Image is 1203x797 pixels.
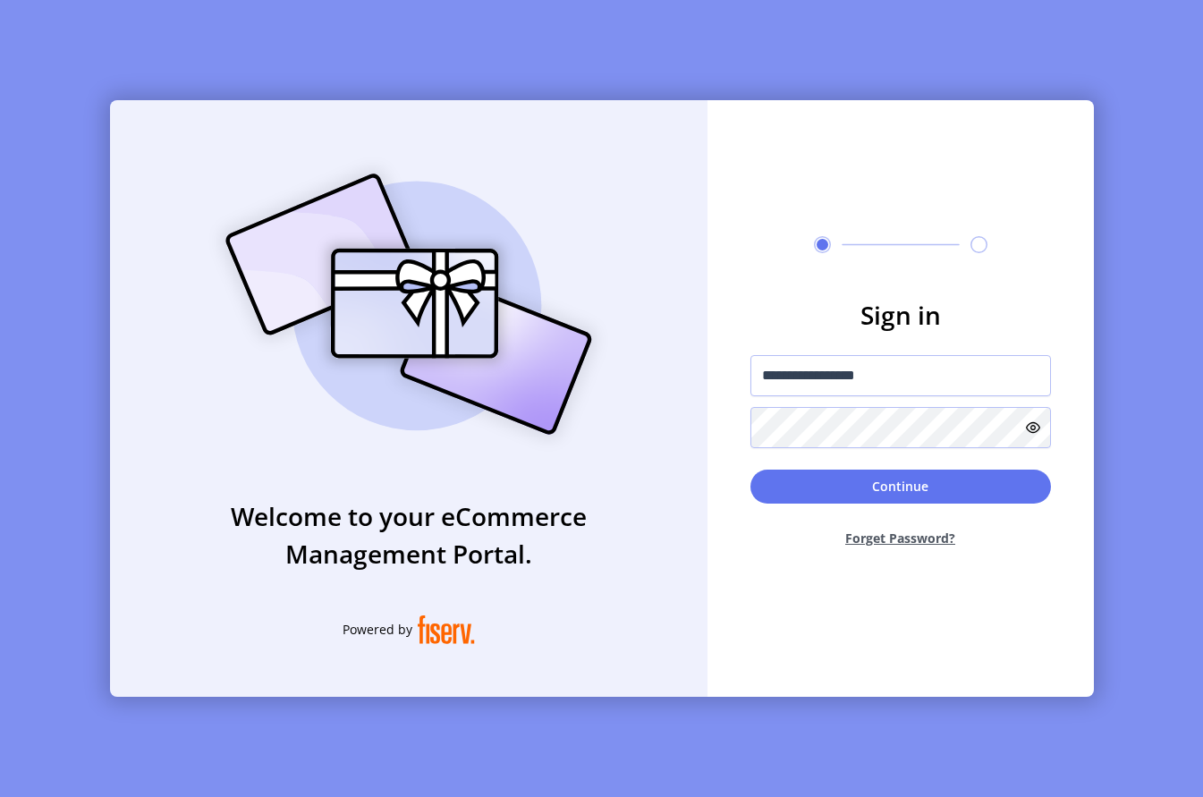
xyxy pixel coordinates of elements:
[343,620,412,639] span: Powered by
[750,470,1051,504] button: Continue
[750,296,1051,334] h3: Sign in
[750,514,1051,562] button: Forget Password?
[110,497,707,572] h3: Welcome to your eCommerce Management Portal.
[199,154,619,454] img: card_Illustration.svg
